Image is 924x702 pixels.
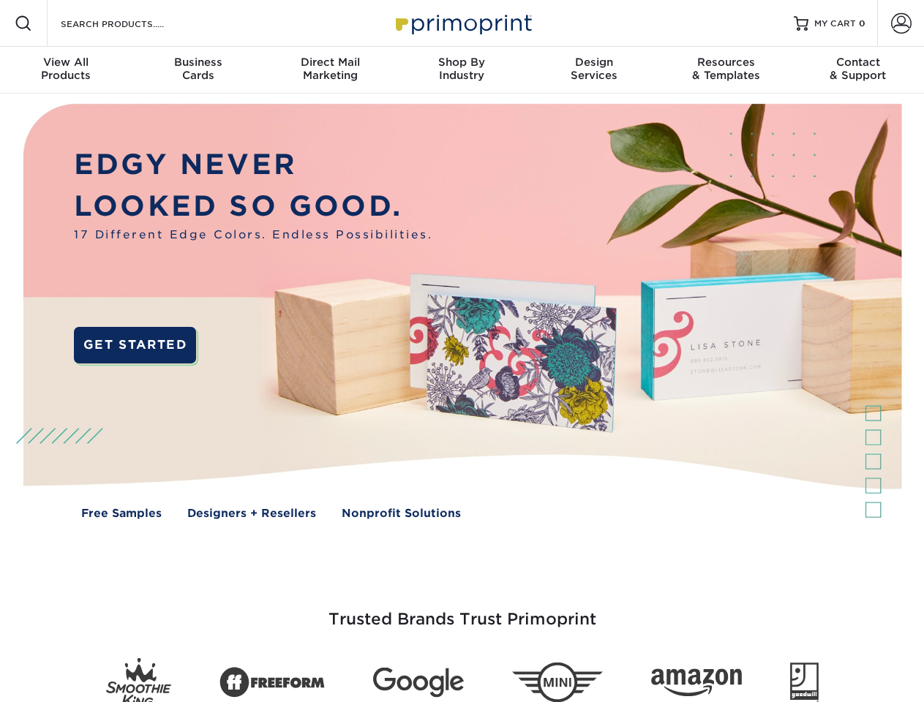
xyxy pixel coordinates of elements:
a: Designers + Resellers [187,505,316,522]
div: & Support [792,56,924,82]
a: Contact& Support [792,47,924,94]
span: MY CART [814,18,856,30]
img: Goodwill [790,663,819,702]
span: Contact [792,56,924,69]
a: Nonprofit Solutions [342,505,461,522]
a: Direct MailMarketing [264,47,396,94]
a: Free Samples [81,505,162,522]
a: Shop ByIndustry [396,47,527,94]
div: Marketing [264,56,396,82]
span: Business [132,56,263,69]
span: Resources [660,56,792,69]
a: GET STARTED [74,327,196,363]
div: Cards [132,56,263,82]
span: Direct Mail [264,56,396,69]
div: Industry [396,56,527,82]
p: LOOKED SO GOOD. [74,186,432,227]
p: EDGY NEVER [74,144,432,186]
span: 0 [859,18,865,29]
input: SEARCH PRODUCTS..... [59,15,202,32]
a: BusinessCards [132,47,263,94]
div: Services [528,56,660,82]
img: Google [373,668,464,698]
a: DesignServices [528,47,660,94]
h3: Trusted Brands Trust Primoprint [34,575,890,646]
img: Amazon [651,669,742,697]
span: Design [528,56,660,69]
img: Primoprint [389,7,536,39]
span: 17 Different Edge Colors. Endless Possibilities. [74,227,432,244]
a: Resources& Templates [660,47,792,94]
div: & Templates [660,56,792,82]
span: Shop By [396,56,527,69]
